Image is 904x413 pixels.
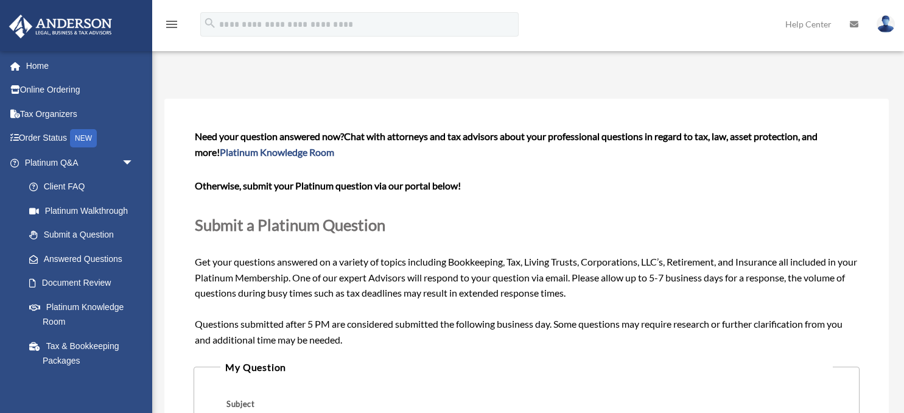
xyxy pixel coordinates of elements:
[17,175,152,199] a: Client FAQ
[877,15,895,33] img: User Pic
[5,15,116,38] img: Anderson Advisors Platinum Portal
[9,54,152,78] a: Home
[195,130,344,142] span: Need your question answered now?
[164,21,179,32] a: menu
[9,150,152,175] a: Platinum Q&Aarrow_drop_down
[220,146,334,158] a: Platinum Knowledge Room
[17,223,146,247] a: Submit a Question
[222,396,337,413] label: Subject
[203,16,217,30] i: search
[17,199,152,223] a: Platinum Walkthrough
[220,359,832,376] legend: My Question
[9,126,152,151] a: Order StatusNEW
[195,130,818,158] span: Chat with attorneys and tax advisors about your professional questions in regard to tax, law, ass...
[17,247,152,271] a: Answered Questions
[195,216,385,234] span: Submit a Platinum Question
[195,180,461,191] b: Otherwise, submit your Platinum question via our portal below!
[17,295,152,334] a: Platinum Knowledge Room
[195,130,859,345] span: Get your questions answered on a variety of topics including Bookkeeping, Tax, Living Trusts, Cor...
[9,102,152,126] a: Tax Organizers
[164,17,179,32] i: menu
[9,78,152,102] a: Online Ordering
[17,334,152,373] a: Tax & Bookkeeping Packages
[17,271,152,295] a: Document Review
[70,129,97,147] div: NEW
[122,150,146,175] span: arrow_drop_down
